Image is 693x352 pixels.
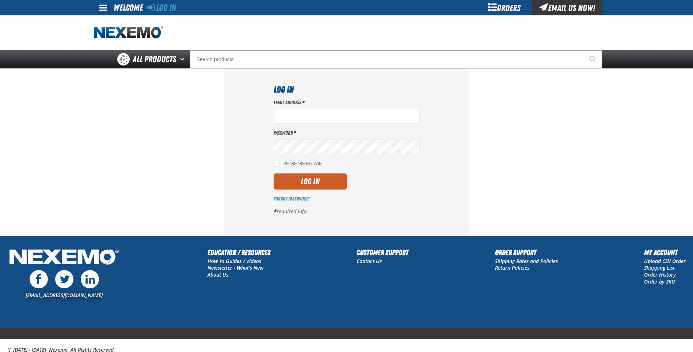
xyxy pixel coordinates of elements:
a: Log In [147,3,176,13]
h2: Order Support [495,247,558,258]
a: Shipping Rates and Policies [495,258,558,265]
a: Shopping List [644,264,675,271]
h2: My Account [644,247,686,258]
a: Order History [644,271,676,278]
input: Remember Me [274,161,279,166]
img: Nexemo logo [94,26,163,39]
a: Upload CSV Order [644,258,686,265]
h2: Education / Resources [207,247,270,258]
label: Password [274,130,420,136]
img: Nexemo Logo [7,247,121,269]
a: Order by SKU [644,278,675,285]
a: Contact Us [357,258,382,265]
a: Forgot Password? [274,196,309,202]
button: Start Searching [584,50,602,68]
a: Home [94,26,163,39]
a: [EMAIL_ADDRESS][DOMAIN_NAME] [26,292,103,299]
label: Email Address [274,99,420,106]
h2: Customer Support [357,247,408,258]
a: About Us [207,271,228,278]
a: How to Guides / Videos [207,258,261,265]
label: Remember Me [274,161,322,168]
h1: Log In [274,83,420,96]
button: Log In [274,173,347,190]
a: Newsletter - What's New [207,264,264,271]
input: Search [190,50,602,68]
button: Open All Products pages [178,50,190,68]
p: required info [274,208,420,215]
span: All Products [133,53,176,66]
a: Return Policies [495,264,529,271]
